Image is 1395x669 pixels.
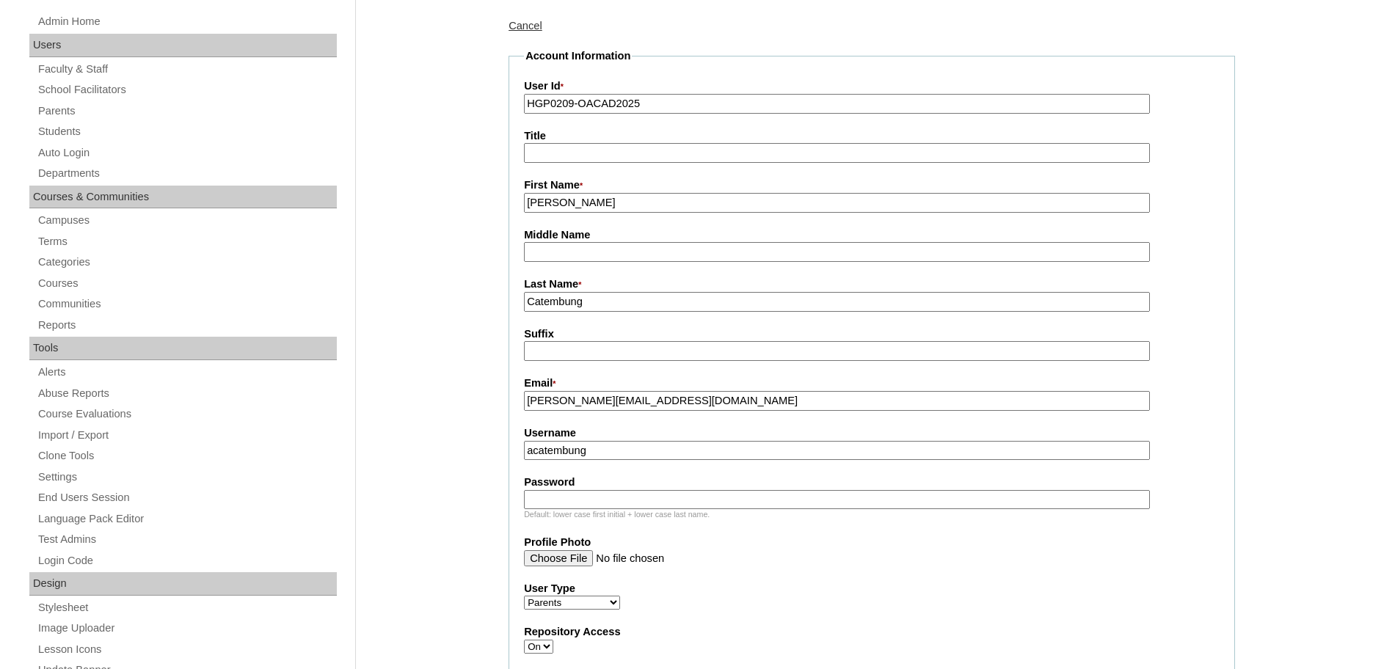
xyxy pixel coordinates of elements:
a: Settings [37,468,337,486]
a: Lesson Icons [37,640,337,659]
label: Password [524,475,1220,490]
a: Image Uploader [37,619,337,637]
a: Course Evaluations [37,405,337,423]
a: Language Pack Editor [37,510,337,528]
a: Reports [37,316,337,334]
label: User Type [524,581,1220,596]
label: Username [524,425,1220,441]
a: Auto Login [37,144,337,162]
a: Cancel [509,20,542,32]
a: Terms [37,233,337,251]
a: Faculty & Staff [37,60,337,78]
label: Title [524,128,1220,144]
a: Courses [37,274,337,293]
a: Login Code [37,552,337,570]
a: Test Admins [37,530,337,549]
a: Abuse Reports [37,384,337,403]
a: Campuses [37,211,337,230]
label: Profile Photo [524,535,1220,550]
label: Email [524,376,1220,392]
div: Tools [29,337,337,360]
a: Students [37,123,337,141]
a: Stylesheet [37,599,337,617]
a: Alerts [37,363,337,381]
div: Default: lower case first initial + lower case last name. [524,509,1220,520]
a: Parents [37,102,337,120]
a: Categories [37,253,337,271]
a: School Facilitators [37,81,337,99]
a: Departments [37,164,337,183]
div: Users [29,34,337,57]
a: Clone Tools [37,447,337,465]
label: Suffix [524,326,1220,342]
legend: Account Information [524,48,632,64]
label: First Name [524,178,1220,194]
label: Last Name [524,277,1220,293]
a: Admin Home [37,12,337,31]
div: Design [29,572,337,596]
a: End Users Session [37,489,337,507]
label: User Id [524,78,1220,95]
a: Communities [37,295,337,313]
label: Middle Name [524,227,1220,243]
label: Repository Access [524,624,1220,640]
a: Import / Export [37,426,337,445]
div: Courses & Communities [29,186,337,209]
